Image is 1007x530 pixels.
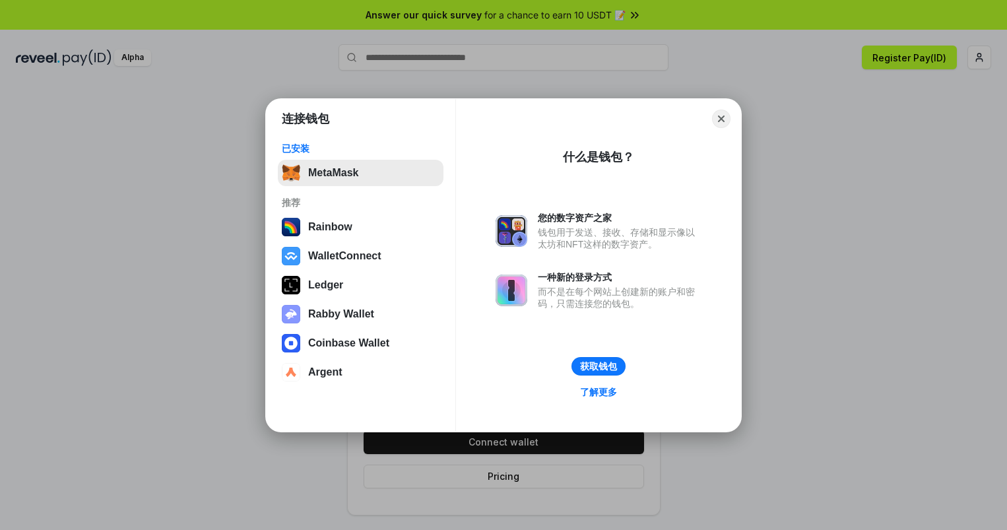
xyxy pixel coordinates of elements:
img: svg+xml,%3Csvg%20xmlns%3D%22http%3A%2F%2Fwww.w3.org%2F2000%2Fsvg%22%20fill%3D%22none%22%20viewBox... [282,305,300,323]
img: svg+xml,%3Csvg%20xmlns%3D%22http%3A%2F%2Fwww.w3.org%2F2000%2Fsvg%22%20width%3D%2228%22%20height%3... [282,276,300,294]
img: svg+xml,%3Csvg%20xmlns%3D%22http%3A%2F%2Fwww.w3.org%2F2000%2Fsvg%22%20fill%3D%22none%22%20viewBox... [496,275,527,306]
div: 了解更多 [580,386,617,398]
button: Rabby Wallet [278,301,443,327]
img: svg+xml,%3Csvg%20xmlns%3D%22http%3A%2F%2Fwww.w3.org%2F2000%2Fsvg%22%20fill%3D%22none%22%20viewBox... [496,215,527,247]
img: svg+xml,%3Csvg%20width%3D%2228%22%20height%3D%2228%22%20viewBox%3D%220%200%2028%2028%22%20fill%3D... [282,247,300,265]
img: svg+xml,%3Csvg%20fill%3D%22none%22%20height%3D%2233%22%20viewBox%3D%220%200%2035%2033%22%20width%... [282,164,300,182]
div: 您的数字资产之家 [538,212,701,224]
div: 而不是在每个网站上创建新的账户和密码，只需连接您的钱包。 [538,286,701,310]
h1: 连接钱包 [282,111,329,127]
div: Ledger [308,279,343,291]
button: 获取钱包 [571,357,626,376]
a: 了解更多 [572,383,625,401]
div: MetaMask [308,167,358,179]
img: svg+xml,%3Csvg%20width%3D%22120%22%20height%3D%22120%22%20viewBox%3D%220%200%20120%20120%22%20fil... [282,218,300,236]
div: 推荐 [282,197,439,209]
div: 什么是钱包？ [563,149,634,165]
button: Ledger [278,272,443,298]
button: Rainbow [278,214,443,240]
button: Coinbase Wallet [278,330,443,356]
button: MetaMask [278,160,443,186]
button: Close [712,110,731,128]
div: 钱包用于发送、接收、存储和显示像以太坊和NFT这样的数字资产。 [538,226,701,250]
button: Argent [278,359,443,385]
div: WalletConnect [308,250,381,262]
img: svg+xml,%3Csvg%20width%3D%2228%22%20height%3D%2228%22%20viewBox%3D%220%200%2028%2028%22%20fill%3D... [282,334,300,352]
img: svg+xml,%3Csvg%20width%3D%2228%22%20height%3D%2228%22%20viewBox%3D%220%200%2028%2028%22%20fill%3D... [282,363,300,381]
div: Rainbow [308,221,352,233]
button: WalletConnect [278,243,443,269]
div: Rabby Wallet [308,308,374,320]
div: Coinbase Wallet [308,337,389,349]
div: 获取钱包 [580,360,617,372]
div: Argent [308,366,342,378]
div: 已安装 [282,143,439,154]
div: 一种新的登录方式 [538,271,701,283]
